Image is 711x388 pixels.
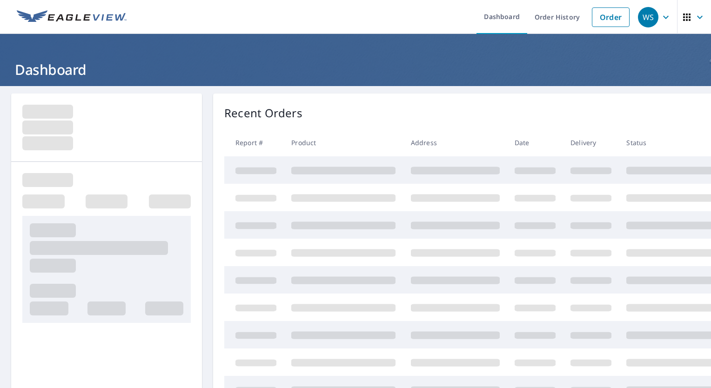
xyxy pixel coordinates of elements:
div: WS [638,7,658,27]
img: EV Logo [17,10,127,24]
a: Order [592,7,630,27]
th: Date [507,129,563,156]
th: Address [403,129,507,156]
h1: Dashboard [11,60,700,79]
th: Delivery [563,129,619,156]
th: Report # [224,129,284,156]
p: Recent Orders [224,105,302,121]
th: Product [284,129,403,156]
